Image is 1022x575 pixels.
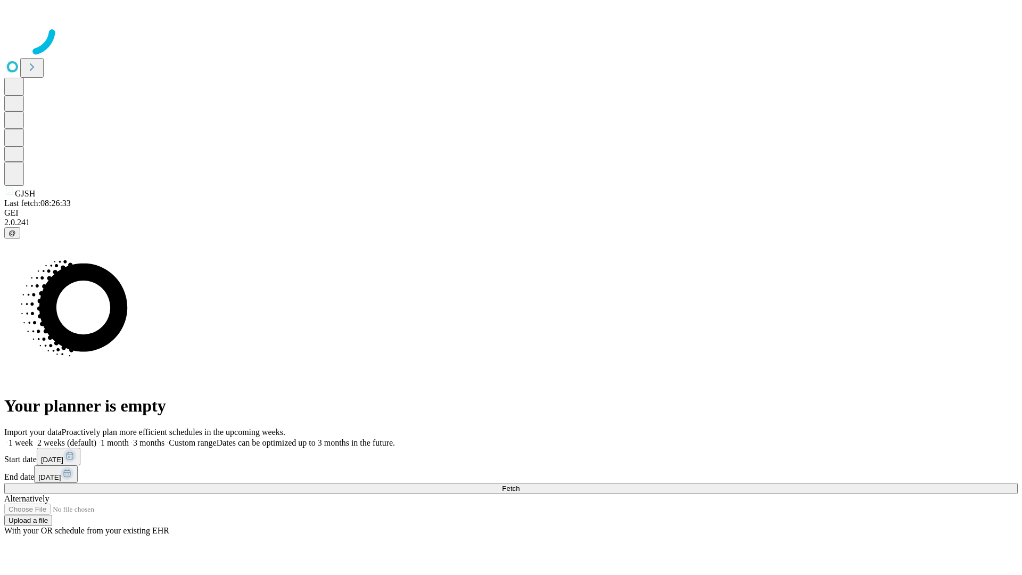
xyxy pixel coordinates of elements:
[9,229,16,237] span: @
[4,396,1018,416] h1: Your planner is empty
[4,483,1018,494] button: Fetch
[15,189,35,198] span: GJSH
[169,438,216,447] span: Custom range
[38,473,61,481] span: [DATE]
[4,465,1018,483] div: End date
[502,484,520,492] span: Fetch
[217,438,395,447] span: Dates can be optimized up to 3 months in the future.
[4,218,1018,227] div: 2.0.241
[101,438,129,447] span: 1 month
[4,526,169,535] span: With your OR schedule from your existing EHR
[4,448,1018,465] div: Start date
[34,465,78,483] button: [DATE]
[37,448,80,465] button: [DATE]
[37,438,96,447] span: 2 weeks (default)
[133,438,164,447] span: 3 months
[9,438,33,447] span: 1 week
[4,428,62,437] span: Import your data
[4,494,49,503] span: Alternatively
[4,199,71,208] span: Last fetch: 08:26:33
[4,227,20,239] button: @
[41,456,63,464] span: [DATE]
[62,428,285,437] span: Proactively plan more efficient schedules in the upcoming weeks.
[4,515,52,526] button: Upload a file
[4,208,1018,218] div: GEI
